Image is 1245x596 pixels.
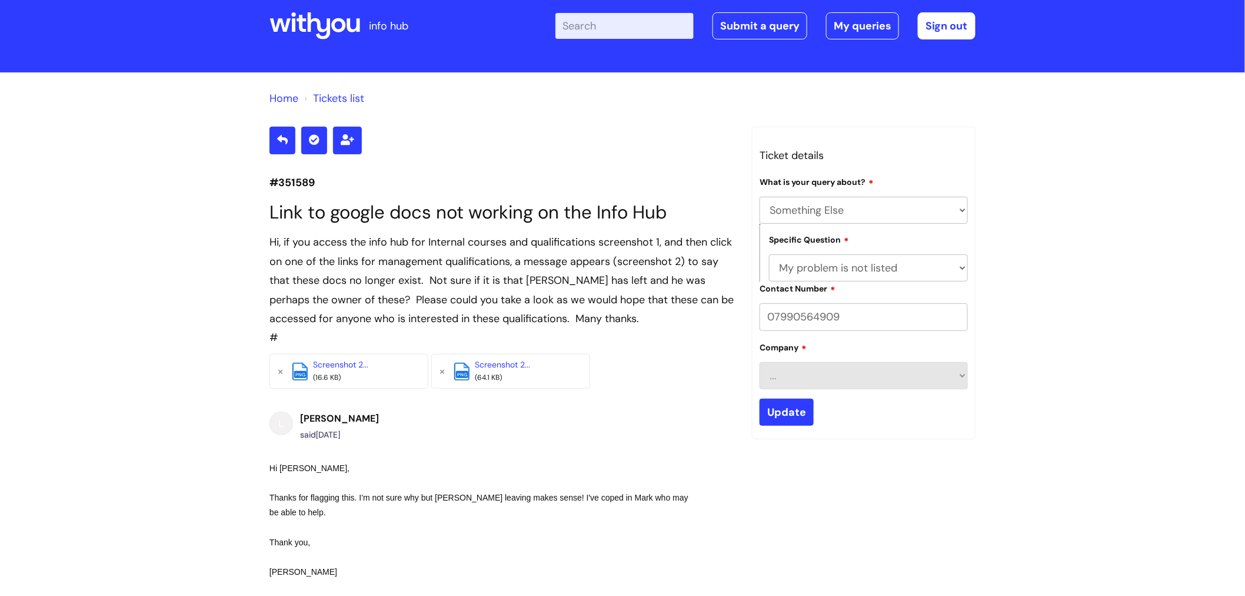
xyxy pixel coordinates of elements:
a: Sign out [918,12,976,39]
li: Tickets list [301,89,364,108]
div: L [269,412,293,435]
a: Screenshot 2... [475,359,530,370]
li: Solution home [269,89,298,108]
div: Hi, if you access the info hub for Internal courses and qualifications screenshot 1, and then cli... [269,233,734,328]
div: (64.1 KB) [475,372,569,385]
div: (16.6 KB) [313,372,407,385]
h3: Ticket details [760,146,968,165]
span: png [294,371,307,378]
label: Company [760,341,807,353]
p: info hub [369,16,408,35]
a: Tickets list [313,91,364,105]
div: said [300,428,379,442]
span: Thu, 25 Sep, 2025 at 9:36 AM [316,429,340,440]
a: My queries [826,12,899,39]
a: Home [269,91,298,105]
input: Update [760,399,814,426]
div: ​Thanks for flagging this. I'm not sure why but [PERSON_NAME] leaving makes sense! I've coped in ... [269,491,692,520]
b: [PERSON_NAME] [300,412,379,425]
div: Thank you, [269,535,692,550]
input: Search [555,13,694,39]
div: [PERSON_NAME] [269,565,692,580]
label: Contact Number [760,282,835,294]
div: # [269,233,734,347]
p: #351589 [269,173,734,192]
a: Screenshot 2... [313,359,368,370]
label: Specific Question [769,233,849,245]
label: What is your query about? [760,176,874,187]
div: Hi [PERSON_NAME], [269,461,692,476]
div: | - [555,12,976,39]
h1: Link to google docs not working on the Info Hub [269,201,734,223]
a: Submit a query [713,12,807,39]
span: png [456,371,468,378]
